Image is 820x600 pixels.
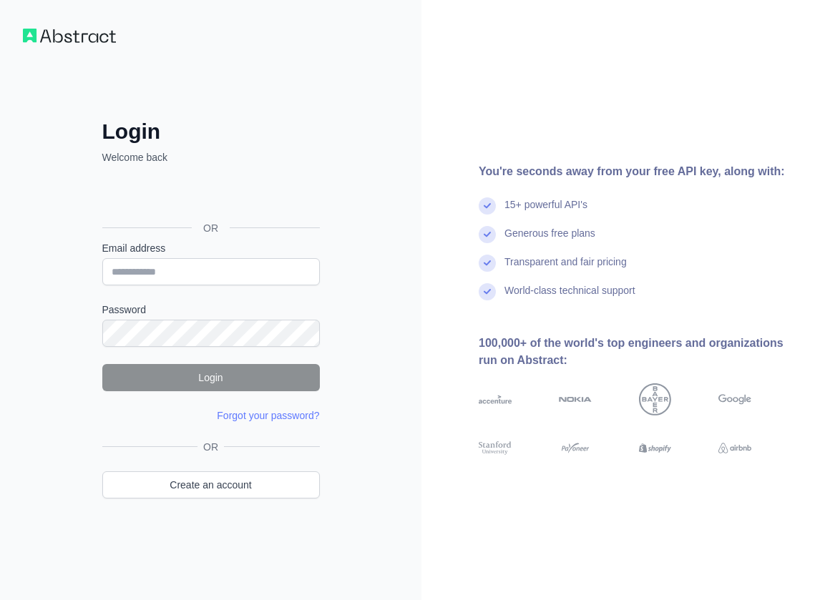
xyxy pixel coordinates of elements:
[192,221,230,235] span: OR
[559,440,592,456] img: payoneer
[102,150,320,164] p: Welcome back
[102,241,320,255] label: Email address
[102,364,320,391] button: Login
[718,440,751,456] img: airbnb
[559,383,592,416] img: nokia
[479,163,797,180] div: You're seconds away from your free API key, along with:
[479,383,512,416] img: accenture
[639,440,672,456] img: shopify
[479,440,512,456] img: stanford university
[102,303,320,317] label: Password
[504,197,587,226] div: 15+ powerful API's
[197,440,224,454] span: OR
[504,283,635,312] div: World-class technical support
[479,255,496,272] img: check mark
[102,119,320,144] h2: Login
[102,471,320,498] a: Create an account
[217,410,319,421] a: Forgot your password?
[479,283,496,300] img: check mark
[504,255,627,283] div: Transparent and fair pricing
[504,226,595,255] div: Generous free plans
[95,180,324,212] iframe: Przycisk Zaloguj się przez Google
[718,383,751,416] img: google
[23,29,116,43] img: Workflow
[479,335,797,369] div: 100,000+ of the world's top engineers and organizations run on Abstract:
[479,197,496,215] img: check mark
[479,226,496,243] img: check mark
[639,383,672,416] img: bayer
